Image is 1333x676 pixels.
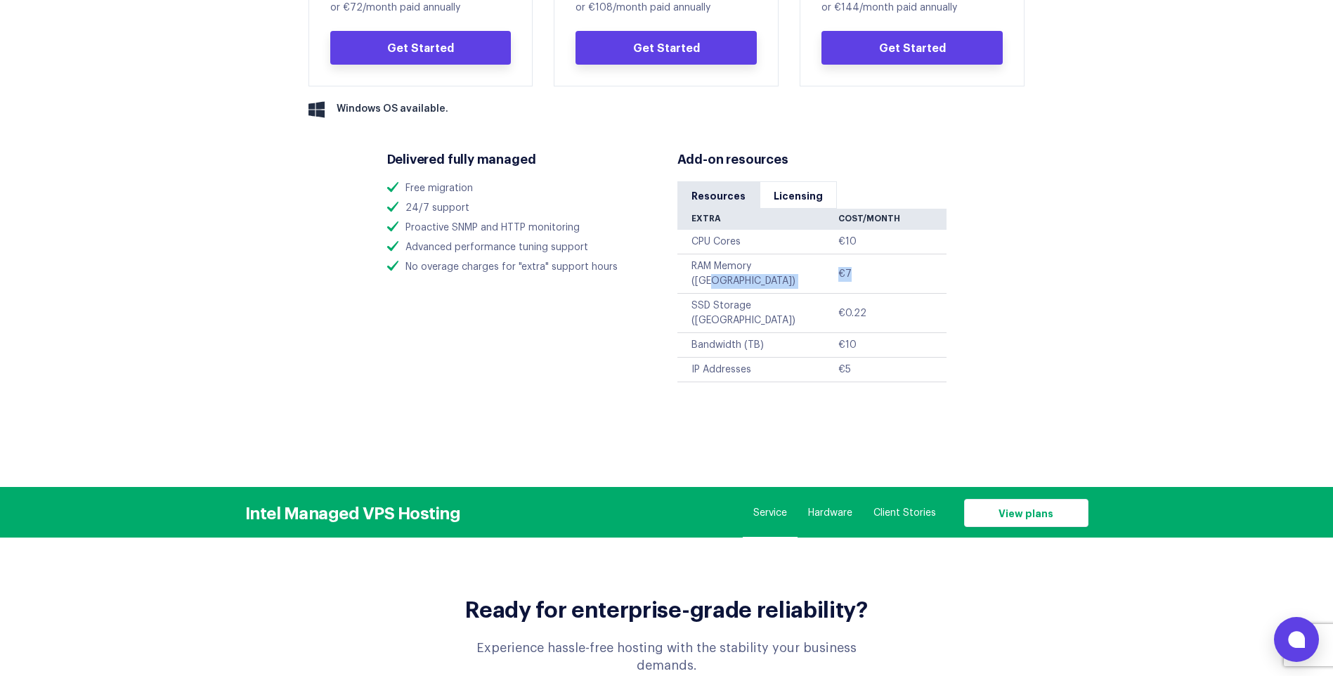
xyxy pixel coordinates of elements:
a: Client Stories [873,506,936,520]
a: Resources [677,181,760,209]
div: or €72/month paid annually [330,1,512,15]
a: Licensing [760,181,837,209]
td: RAM Memory ([GEOGRAPHIC_DATA]) [677,254,839,294]
td: €0.22 [838,294,946,333]
a: Hardware [808,506,852,520]
td: IP Addresses [677,358,839,382]
a: View plans [964,499,1088,527]
h3: Delivered fully managed [387,150,656,167]
th: Extra [677,209,839,230]
td: SSD Storage ([GEOGRAPHIC_DATA]) [677,294,839,333]
h3: Intel Managed VPS Hosting [245,502,461,522]
h2: Ready for enterprise-grade reliability? [393,594,941,622]
a: Get Started [330,31,512,65]
td: Bandwidth (TB) [677,333,839,358]
li: No overage charges for "extra" support hours [387,260,656,275]
li: Proactive SNMP and HTTP monitoring [387,221,656,235]
li: Free migration [387,181,656,196]
div: or €144/month paid annually [821,1,1003,15]
td: €10 [838,230,946,254]
th: Cost/Month [838,209,946,230]
td: €10 [838,333,946,358]
a: Service [753,506,787,520]
span: Windows OS available. [337,102,448,117]
button: Open chat window [1274,617,1319,662]
td: €5 [838,358,946,382]
li: Advanced performance tuning support [387,240,656,255]
td: CPU Cores [677,230,839,254]
div: Experience hassle-free hosting with the stability your business demands. [456,639,878,675]
div: or €108/month paid annually [576,1,757,15]
a: Get Started [576,31,757,65]
li: 24/7 support [387,201,656,216]
a: Get Started [821,31,1003,65]
td: €7 [838,254,946,294]
h3: Add-on resources [677,150,947,167]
